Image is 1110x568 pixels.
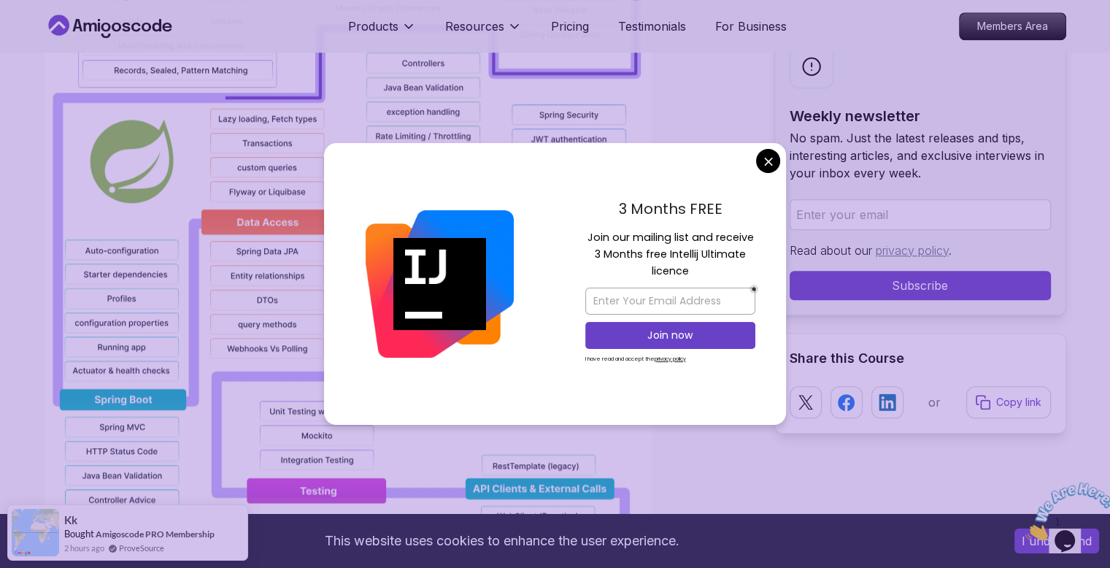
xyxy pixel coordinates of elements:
button: Copy link [966,386,1051,418]
a: Members Area [959,12,1066,40]
p: Resources [445,18,504,35]
h2: Weekly newsletter [790,106,1051,126]
a: ProveSource [119,542,164,554]
a: Amigoscode PRO Membership [96,529,215,540]
span: 1 [6,6,12,18]
a: Testimonials [618,18,686,35]
a: For Business [715,18,787,35]
span: 2 hours ago [64,542,104,554]
iframe: chat widget [1020,477,1110,546]
p: Read about our . [790,242,1051,259]
span: Kk [64,514,77,526]
p: or [928,394,941,411]
p: Copy link [996,395,1041,410]
p: No spam. Just the latest releases and tips, interesting articles, and exclusive interviews in you... [790,129,1051,182]
div: This website uses cookies to enhance the user experience. [11,525,993,557]
p: Products [348,18,398,35]
a: privacy policy [876,243,949,258]
button: Accept cookies [1014,529,1099,553]
button: Subscribe [790,271,1051,300]
span: Bought [64,528,94,540]
img: Chat attention grabber [6,6,96,64]
h2: Share this Course [790,348,1051,369]
input: Enter your email [790,199,1051,230]
button: Resources [445,18,522,47]
p: Members Area [960,13,1065,39]
img: provesource social proof notification image [12,509,59,556]
a: Pricing [551,18,589,35]
button: Products [348,18,416,47]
